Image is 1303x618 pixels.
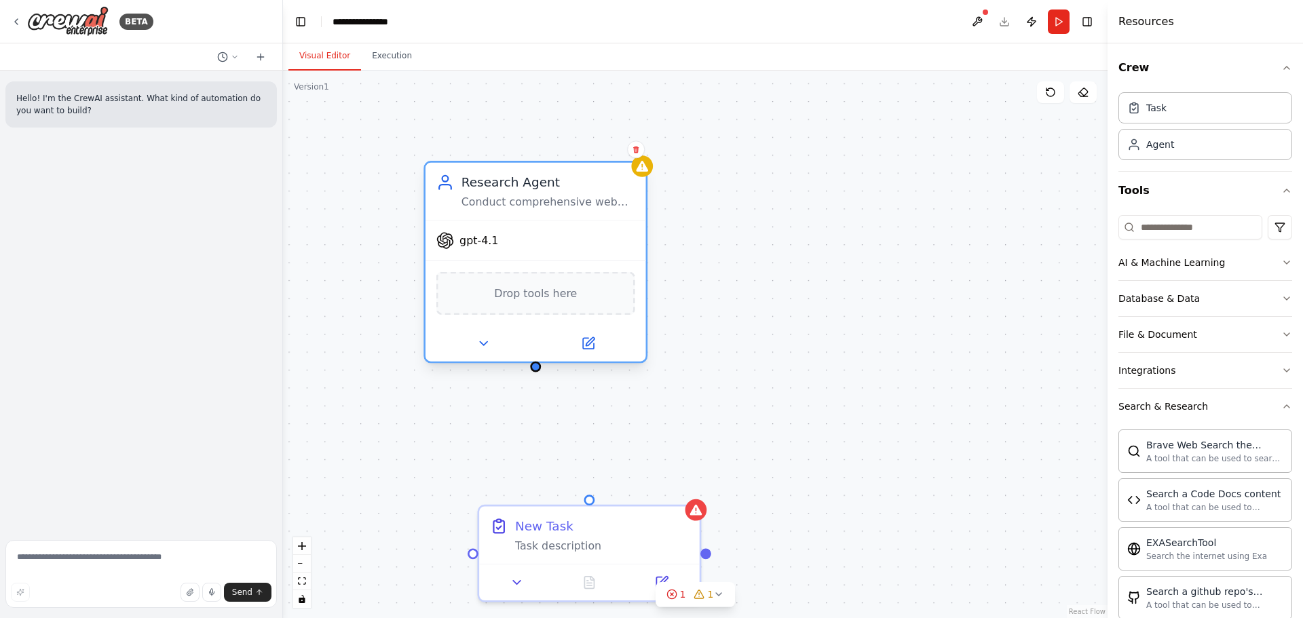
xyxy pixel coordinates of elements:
span: Drop tools here [494,284,577,302]
button: Delete node [627,140,645,158]
div: New Task [515,517,573,535]
button: zoom out [293,555,311,573]
button: No output available [552,572,628,594]
div: AI & Machine Learning [1118,256,1225,269]
button: Upload files [181,583,200,602]
button: Tools [1118,172,1292,210]
img: GithubSearchTool [1127,591,1141,604]
div: Research AgentConduct comprehensive web research on current audit regulations, compliance require... [423,164,647,366]
div: A tool that can be used to semantic search a query from a Code Docs content. [1146,502,1283,513]
button: Search & Research [1118,389,1292,424]
button: Switch to previous chat [212,49,244,65]
img: BraveSearchTool [1127,444,1141,458]
div: Version 1 [294,81,329,92]
button: Visual Editor [288,42,361,71]
div: Research Agent [461,174,635,191]
p: Hello! I'm the CrewAI assistant. What kind of automation do you want to build? [16,92,266,117]
button: zoom in [293,537,311,555]
button: Crew [1118,49,1292,87]
div: New TaskTask description [477,505,701,602]
div: Search a github repo's content [1146,585,1283,598]
button: toggle interactivity [293,590,311,608]
img: CodeDocsSearchTool [1127,493,1141,507]
div: BETA [119,14,153,30]
button: AI & Machine Learning [1118,245,1292,280]
div: Database & Data [1118,292,1200,305]
button: Hide right sidebar [1078,12,1097,31]
button: fit view [293,573,311,590]
div: Integrations [1118,364,1175,377]
div: EXASearchTool [1146,536,1267,549]
h4: Resources [1118,14,1174,30]
img: Logo [27,6,109,37]
div: Task [1146,101,1167,115]
a: React Flow attribution [1069,608,1106,615]
nav: breadcrumb [333,15,400,28]
div: Task description [515,539,689,553]
div: Search a Code Docs content [1146,487,1283,501]
div: Conduct comprehensive web research on current audit regulations, compliance requirements, and ind... [461,195,635,209]
button: 11 [656,582,736,607]
div: File & Document [1118,328,1197,341]
span: 1 [680,587,686,601]
span: Send [232,587,252,598]
div: A tool that can be used to semantic search a query from a github repo's content. This is not the ... [1146,600,1283,611]
button: File & Document [1118,317,1292,352]
span: gpt-4.1 [459,233,498,248]
button: Click to speak your automation idea [202,583,221,602]
button: Integrations [1118,353,1292,388]
button: Open in side panel [631,572,693,594]
button: Hide left sidebar [291,12,310,31]
div: Brave Web Search the internet [1146,438,1283,452]
div: Crew [1118,87,1292,171]
div: Agent [1146,138,1174,151]
button: Improve this prompt [11,583,30,602]
div: Search & Research [1118,400,1208,413]
div: React Flow controls [293,537,311,608]
div: Search the internet using Exa [1146,551,1267,562]
button: Start a new chat [250,49,271,65]
div: A tool that can be used to search the internet with a search_query. [1146,453,1283,464]
button: Send [224,583,271,602]
span: 1 [708,587,714,601]
button: Execution [361,42,423,71]
button: Open in side panel [537,332,639,354]
img: EXASearchTool [1127,542,1141,556]
button: Database & Data [1118,281,1292,316]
